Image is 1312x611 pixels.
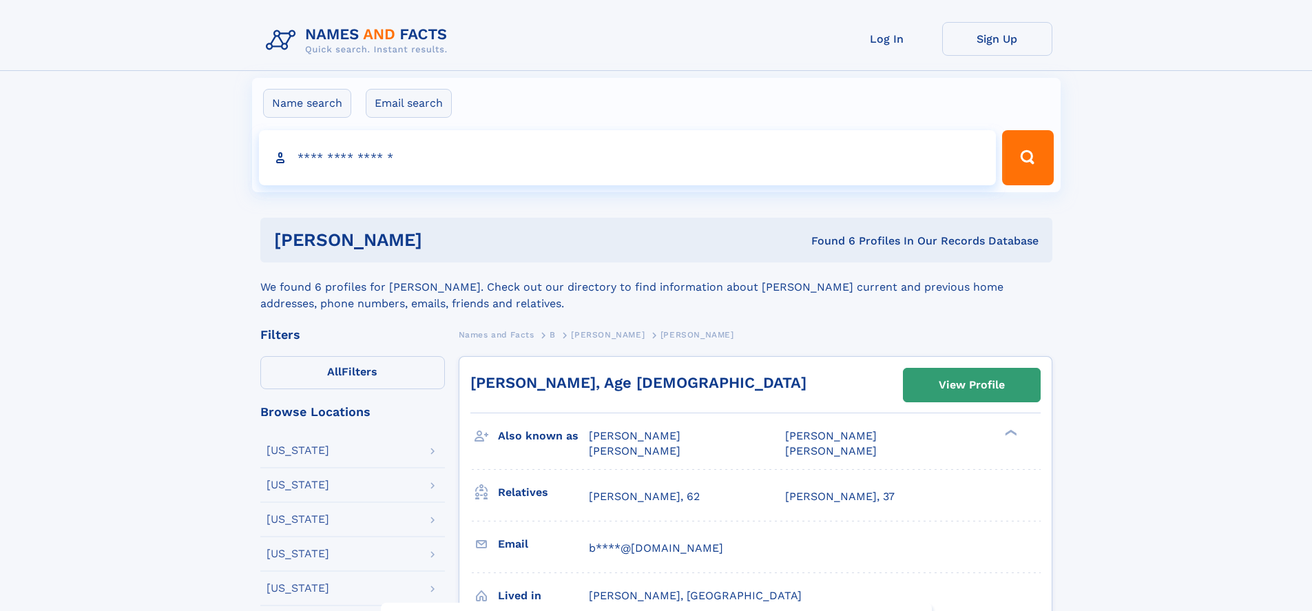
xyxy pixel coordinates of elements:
[498,424,589,448] h3: Also known as
[498,584,589,608] h3: Lived in
[1001,428,1018,437] div: ❯
[263,89,351,118] label: Name search
[267,583,329,594] div: [US_STATE]
[942,22,1052,56] a: Sign Up
[785,489,895,504] a: [PERSON_NAME], 37
[259,130,997,185] input: search input
[660,330,734,340] span: [PERSON_NAME]
[459,326,534,343] a: Names and Facts
[616,234,1039,249] div: Found 6 Profiles In Our Records Database
[589,489,700,504] a: [PERSON_NAME], 62
[267,548,329,559] div: [US_STATE]
[267,479,329,490] div: [US_STATE]
[260,356,445,389] label: Filters
[785,444,877,457] span: [PERSON_NAME]
[274,231,617,249] h1: [PERSON_NAME]
[589,444,680,457] span: [PERSON_NAME]
[1002,130,1053,185] button: Search Button
[904,369,1040,402] a: View Profile
[260,262,1052,312] div: We found 6 profiles for [PERSON_NAME]. Check out our directory to find information about [PERSON_...
[589,589,802,602] span: [PERSON_NAME], [GEOGRAPHIC_DATA]
[785,429,877,442] span: [PERSON_NAME]
[267,445,329,456] div: [US_STATE]
[498,481,589,504] h3: Relatives
[498,532,589,556] h3: Email
[939,369,1005,401] div: View Profile
[550,326,556,343] a: B
[470,374,806,391] a: [PERSON_NAME], Age [DEMOGRAPHIC_DATA]
[260,22,459,59] img: Logo Names and Facts
[832,22,942,56] a: Log In
[571,326,645,343] a: [PERSON_NAME]
[550,330,556,340] span: B
[260,406,445,418] div: Browse Locations
[260,329,445,341] div: Filters
[366,89,452,118] label: Email search
[571,330,645,340] span: [PERSON_NAME]
[589,429,680,442] span: [PERSON_NAME]
[267,514,329,525] div: [US_STATE]
[327,365,342,378] span: All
